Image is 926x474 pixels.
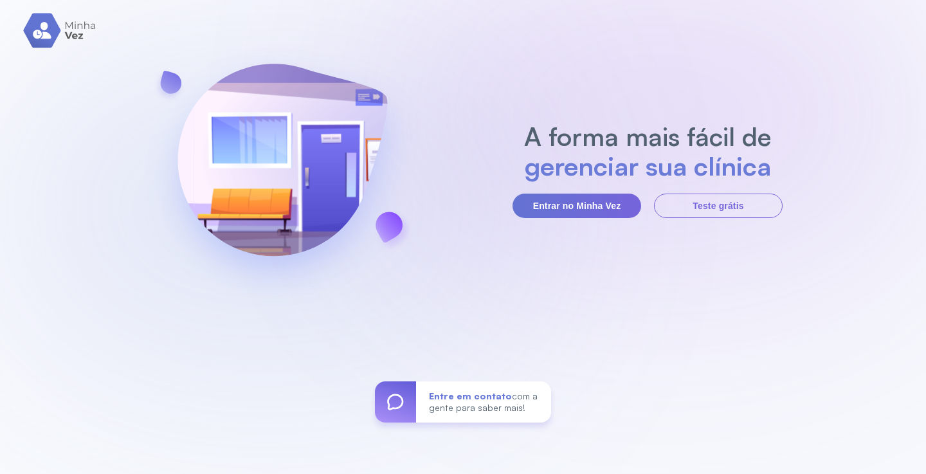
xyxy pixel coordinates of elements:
[518,151,778,181] h2: gerenciar sua clínica
[654,194,783,218] button: Teste grátis
[429,390,512,401] span: Entre em contato
[143,30,421,309] img: banner-login.svg
[375,381,551,423] a: Entre em contatocom a gente para saber mais!
[23,13,97,48] img: logo.svg
[416,381,551,423] div: com a gente para saber mais!
[513,194,641,218] button: Entrar no Minha Vez
[518,122,778,151] h2: A forma mais fácil de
